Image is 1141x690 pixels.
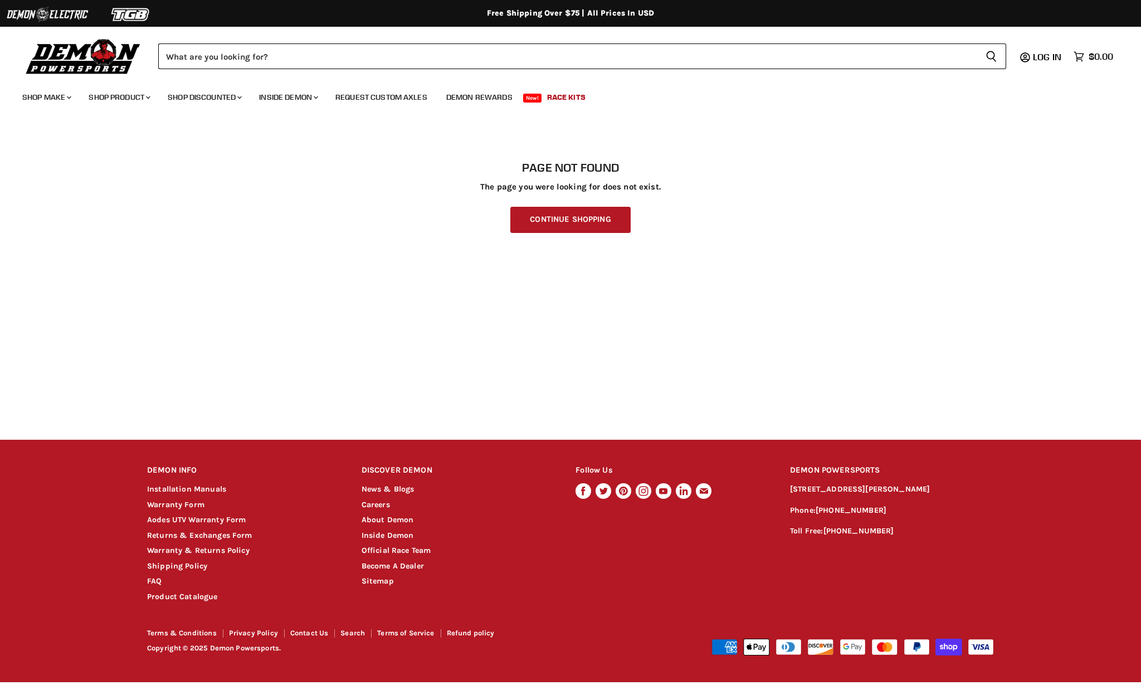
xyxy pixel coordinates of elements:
ul: Main menu [14,81,1110,109]
h1: Page not found [147,161,994,174]
a: Request Custom Axles [327,86,436,109]
a: Shop Make [14,86,78,109]
a: Shop Discounted [159,86,248,109]
a: Become A Dealer [362,561,424,571]
p: The page you were looking for does not exist. [147,182,994,192]
a: Warranty & Returns Policy [147,546,250,555]
a: Shipping Policy [147,561,207,571]
a: Race Kits [539,86,594,109]
a: FAQ [147,576,162,586]
p: [STREET_ADDRESS][PERSON_NAME] [790,483,994,496]
a: Privacy Policy [229,629,278,637]
a: [PHONE_NUMBER] [823,526,894,536]
a: Warranty Form [147,500,204,509]
a: Demon Rewards [438,86,521,109]
a: Continue Shopping [510,207,630,233]
a: Sitemap [362,576,394,586]
div: Free Shipping Over $75 | All Prices In USD [125,8,1016,18]
a: Terms of Service [377,629,434,637]
a: Aodes UTV Warranty Form [147,515,246,524]
nav: Footer [147,629,572,641]
h2: DEMON INFO [147,458,340,484]
a: Shop Product [80,86,157,109]
a: Inside Demon [362,531,414,540]
p: Toll Free: [790,525,994,538]
img: TGB Logo 2 [89,4,173,25]
h2: Follow Us [576,458,769,484]
a: Terms & Conditions [147,629,217,637]
a: Official Race Team [362,546,431,555]
button: Search [977,43,1006,69]
a: Inside Demon [251,86,325,109]
a: Refund policy [447,629,495,637]
h2: DEMON POWERSPORTS [790,458,994,484]
a: Log in [1028,52,1068,62]
h2: DISCOVER DEMON [362,458,555,484]
a: Product Catalogue [147,592,218,601]
a: [PHONE_NUMBER] [816,506,886,515]
form: Product [158,43,1006,69]
a: Careers [362,500,390,509]
p: Copyright © 2025 Demon Powersports. [147,644,572,653]
span: New! [523,94,542,103]
img: Demon Electric Logo 2 [6,4,89,25]
input: Search [158,43,977,69]
span: $0.00 [1089,51,1113,62]
a: Contact Us [290,629,329,637]
span: Log in [1033,51,1061,62]
a: $0.00 [1068,48,1119,65]
p: Phone: [790,504,994,517]
a: News & Blogs [362,484,415,494]
a: Installation Manuals [147,484,226,494]
img: Demon Powersports [22,36,144,76]
a: Search [340,629,365,637]
a: Returns & Exchanges Form [147,531,252,540]
a: About Demon [362,515,414,524]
